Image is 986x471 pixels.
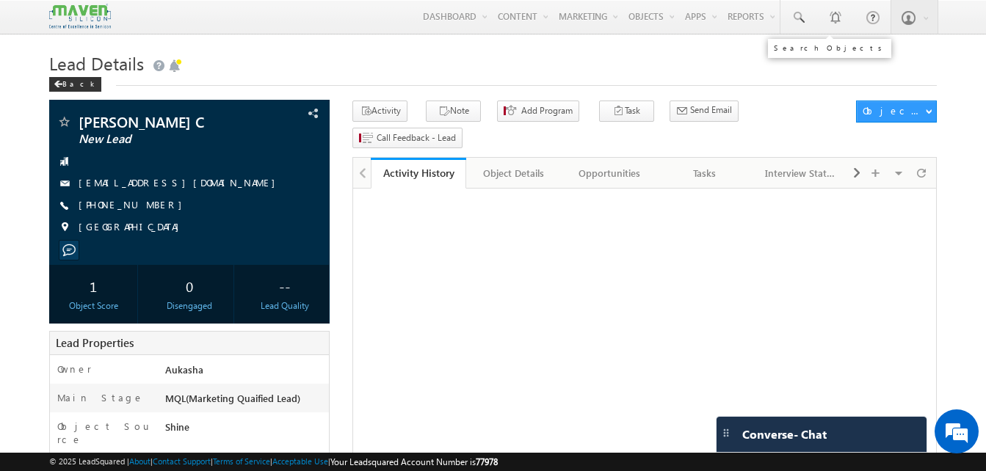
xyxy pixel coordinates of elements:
span: [PERSON_NAME] C [79,114,251,129]
div: Tasks [670,164,740,182]
div: -- [244,272,325,299]
span: Aukasha [165,363,203,376]
label: Main Stage [57,391,144,404]
label: Owner [57,362,92,376]
span: Converse - Chat [742,428,827,441]
div: MQL(Marketing Quaified Lead) [162,391,329,412]
div: Search Objects [774,43,885,52]
span: [GEOGRAPHIC_DATA] [79,220,186,235]
div: 1 [53,272,134,299]
a: Interview Status [753,158,849,189]
a: Opportunities [562,158,658,189]
div: Object Score [53,299,134,313]
div: Object Details [478,164,548,182]
a: Back [49,76,109,89]
a: About [129,456,151,466]
div: Object Actions [863,104,925,117]
div: Disengaged [149,299,230,313]
button: Activity [352,101,407,122]
a: Acceptable Use [272,456,328,466]
div: Activity History [382,166,455,180]
div: Interview Status [765,164,835,182]
span: Your Leadsquared Account Number is [330,456,498,467]
button: Add Program [497,101,579,122]
span: New Lead [79,132,251,147]
div: Shine [162,420,329,440]
a: Activity History [371,158,466,189]
button: Call Feedback - Lead [352,128,463,149]
a: [EMAIL_ADDRESS][DOMAIN_NAME] [79,176,283,189]
a: Tasks [658,158,753,189]
button: Task [599,101,654,122]
img: carter-drag [720,427,732,439]
button: Send Email [670,101,739,122]
span: 77978 [476,456,498,467]
span: Lead Properties [56,335,134,350]
button: Object Actions [856,101,937,123]
a: Object Details [466,158,562,189]
span: [PHONE_NUMBER] [79,198,189,213]
label: Object Source [57,420,151,446]
span: Send Email [690,103,732,117]
span: Call Feedback - Lead [377,131,456,145]
div: Lead Quality [244,299,325,313]
div: 0 [149,272,230,299]
img: Custom Logo [49,4,111,29]
span: Add Program [521,104,573,117]
a: Contact Support [153,456,211,466]
span: Lead Details [49,51,144,75]
span: © 2025 LeadSquared | | | | | [49,455,498,469]
div: Back [49,77,101,92]
button: Note [426,101,481,122]
div: Opportunities [574,164,645,182]
a: Terms of Service [213,456,270,466]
